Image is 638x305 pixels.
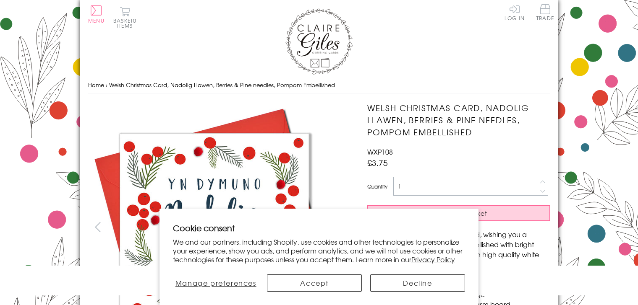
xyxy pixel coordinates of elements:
[88,217,107,236] button: prev
[367,183,387,190] label: Quantity
[350,102,602,303] img: Welsh Christmas Card, Nadolig Llawen, Berries & Pine needles, Pompom Embellished
[536,4,554,21] span: Trade
[173,274,259,292] button: Manage preferences
[117,17,136,29] span: 0 items
[88,77,550,94] nav: breadcrumbs
[173,238,465,264] p: We and our partners, including Shopify, use cookies and other technologies to personalize your ex...
[88,5,105,23] button: Menu
[109,81,335,89] span: Welsh Christmas Card, Nadolig Llawen, Berries & Pine needles, Pompom Embellished
[505,4,525,21] a: Log In
[370,274,465,292] button: Decline
[88,81,104,89] a: Home
[88,17,105,24] span: Menu
[367,102,550,138] h1: Welsh Christmas Card, Nadolig Llawen, Berries & Pine needles, Pompom Embellished
[367,205,550,221] button: Add to Basket
[367,157,388,168] span: £3.75
[267,274,362,292] button: Accept
[411,254,455,264] a: Privacy Policy
[113,7,136,28] button: Basket0 items
[173,222,465,234] h2: Cookie consent
[175,278,256,288] span: Manage preferences
[367,147,393,157] span: WXP108
[106,81,107,89] span: ›
[285,8,353,75] img: Claire Giles Greetings Cards
[536,4,554,22] a: Trade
